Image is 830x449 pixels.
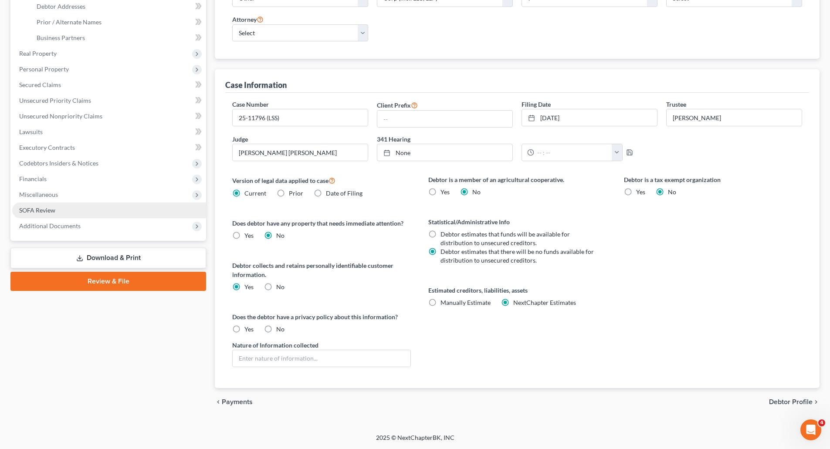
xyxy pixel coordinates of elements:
div: [PERSON_NAME] [31,39,81,48]
div: • [DATE] [83,233,108,242]
label: Debtor collects and retains personally identifiable customer information. [232,261,410,279]
span: Lawsuits [19,128,43,135]
a: Business Partners [30,30,206,46]
span: Home [20,294,38,300]
div: [PERSON_NAME] [31,200,81,209]
a: None [377,144,512,161]
span: Current [244,189,266,197]
h1: Messages [64,4,112,19]
div: Case Information [225,80,287,90]
span: Debtor Addresses [37,3,85,10]
a: Secured Claims [12,77,206,93]
span: Messages [70,294,104,300]
button: Help [116,272,174,307]
span: NextChapter Estimates [513,299,576,306]
span: Prior / Alternate Names [37,18,102,26]
img: Profile image for Lindsey [10,256,27,273]
label: Nature of Information collected [232,341,318,350]
span: Prior [289,189,303,197]
button: Send us a message [40,245,134,263]
span: Miscellaneous [19,191,58,198]
div: • [DATE] [83,265,108,274]
div: [PERSON_NAME] [31,71,81,81]
span: 4 [818,419,825,426]
a: Executory Contracts [12,140,206,155]
input: -- [233,144,368,161]
label: Debtor is a member of an agricultural cooperative. [428,175,606,184]
div: • [DATE] [83,104,108,113]
label: Judge [232,135,248,144]
input: -- [667,109,802,126]
div: • [DATE] [83,168,108,177]
input: Enter nature of information... [233,350,410,367]
i: chevron_left [215,398,222,405]
img: Profile image for Kelly [10,224,27,241]
a: Lawsuits [12,124,206,140]
div: 2025 © NextChapterBK, INC [167,433,664,449]
label: Debtor is a tax exempt organization [624,175,802,184]
div: • [DATE] [83,39,108,48]
img: Profile image for Kelly [10,63,27,80]
span: Debtor estimates that funds will be available for distribution to unsecured creditors. [440,230,570,246]
span: You too! [31,95,60,102]
img: Profile image for Lindsey [10,95,27,112]
input: Enter case number... [233,109,368,126]
label: Does the debtor have a privacy policy about this information? [232,312,410,321]
span: Debtor estimates that there will be no funds available for distribution to unsecured creditors. [440,248,594,264]
i: chevron_right [813,398,820,405]
div: • [DATE] [83,136,108,145]
span: No [668,188,676,196]
span: Help [138,294,152,300]
img: Profile image for Emma [10,192,27,209]
span: Yes [440,188,450,196]
label: Filing Date [522,100,551,109]
div: Close [153,3,169,19]
span: Unsecured Nonpriority Claims [19,112,102,120]
span: Date of Filing [326,189,362,197]
label: Statistical/Administrative Info [428,217,606,226]
a: Prior / Alternate Names [30,14,206,30]
a: Unsecured Nonpriority Claims [12,108,206,124]
input: -- : -- [534,144,612,161]
img: Profile image for Emma [10,30,27,48]
button: Debtor Profile chevron_right [769,398,820,405]
span: Financials [19,175,47,182]
div: • [DATE] [83,71,108,81]
label: Client Prefix [377,100,418,110]
span: No [276,232,285,239]
label: Version of legal data applied to case [232,175,410,186]
span: Yes [244,325,254,333]
label: Estimated creditors, liabilities, assets [428,286,606,295]
span: Business Partners [37,34,85,41]
span: Secured Claims [19,81,61,88]
span: Manually Estimate [440,299,491,306]
div: [PERSON_NAME] [31,265,81,274]
img: Profile image for Emma [10,127,27,145]
span: No [276,325,285,333]
span: Codebtors Insiders & Notices [19,159,98,167]
a: [DATE] [522,109,657,126]
span: No [472,188,481,196]
span: Personal Property [19,65,69,73]
iframe: Intercom live chat [800,419,821,440]
div: [PERSON_NAME] [31,233,81,242]
span: Yes [636,188,645,196]
a: Review & File [10,272,206,291]
span: SOFA Review [19,206,55,214]
button: Messages [58,272,116,307]
a: Unsecured Priority Claims [12,93,206,108]
div: [PERSON_NAME] [31,136,81,145]
a: SOFA Review [12,203,206,218]
label: 341 Hearing [373,135,662,144]
div: [PERSON_NAME] [31,104,81,113]
span: Executory Contracts [19,144,75,151]
a: Download & Print [10,248,206,268]
button: chevron_left Payments [215,398,253,405]
span: Additional Documents [19,222,81,230]
div: [PERSON_NAME] [31,168,81,177]
span: Yes [244,232,254,239]
span: Real Property [19,50,57,57]
label: Trustee [666,100,686,109]
label: Does debtor have any property that needs immediate attention? [232,219,410,228]
span: No [276,283,285,290]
